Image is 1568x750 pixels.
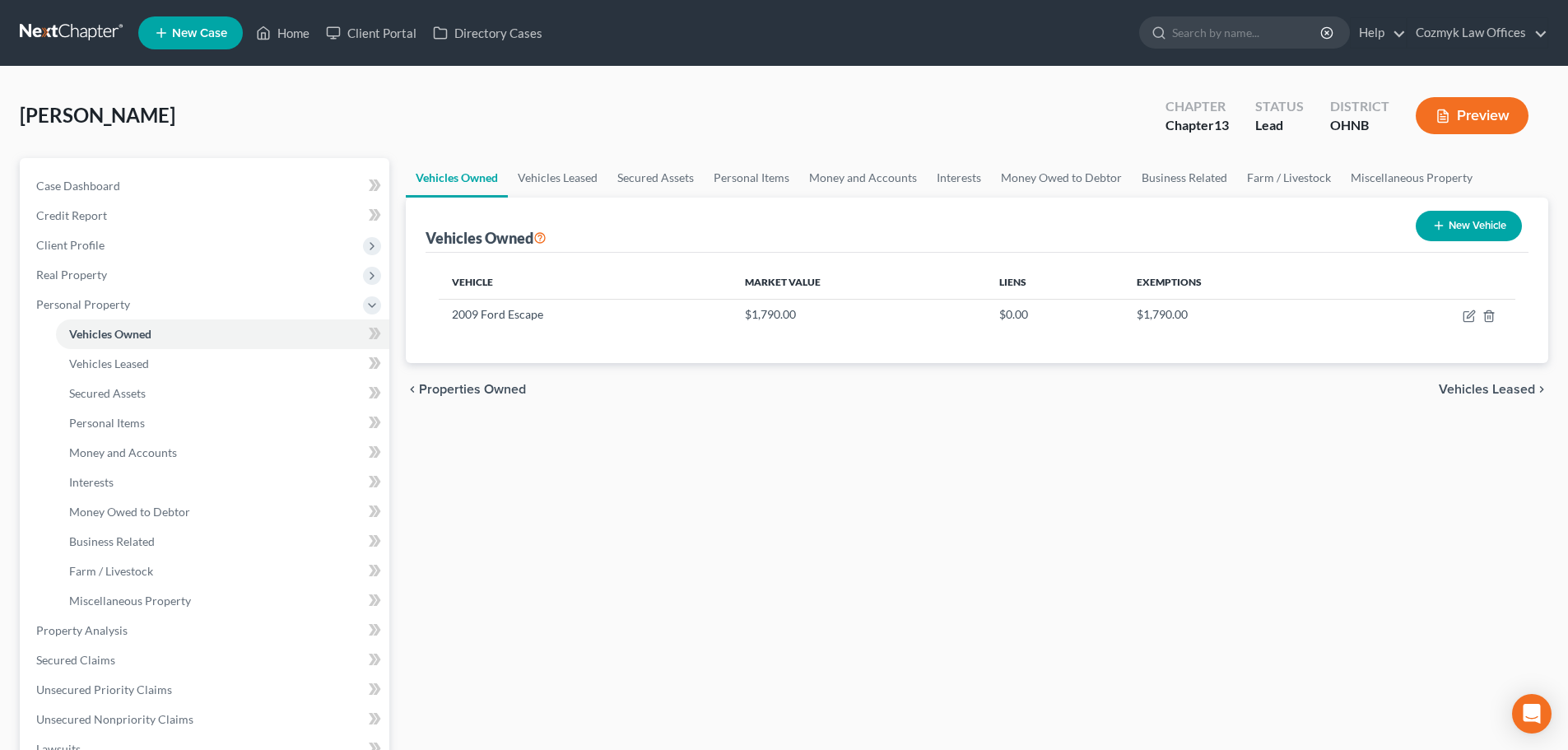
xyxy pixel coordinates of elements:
td: $1,790.00 [732,299,986,330]
span: Unsecured Nonpriority Claims [36,712,193,726]
a: Farm / Livestock [56,557,389,586]
span: Case Dashboard [36,179,120,193]
div: Lead [1255,116,1304,135]
i: chevron_right [1535,383,1548,396]
span: Unsecured Priority Claims [36,682,172,696]
a: Home [248,18,318,48]
span: Personal Items [69,416,145,430]
td: 2009 Ford Escape [439,299,732,330]
a: Property Analysis [23,616,389,645]
th: Liens [986,266,1124,299]
th: Exemptions [1124,266,1351,299]
span: New Case [172,27,227,40]
span: Properties Owned [419,383,526,396]
td: $1,790.00 [1124,299,1351,330]
div: District [1330,97,1389,116]
span: Real Property [36,268,107,282]
div: Status [1255,97,1304,116]
a: Interests [927,158,991,198]
th: Market Value [732,266,986,299]
a: Secured Assets [56,379,389,408]
i: chevron_left [406,383,419,396]
span: Business Related [69,534,155,548]
a: Unsecured Nonpriority Claims [23,705,389,734]
td: $0.00 [986,299,1124,330]
a: Unsecured Priority Claims [23,675,389,705]
a: Money and Accounts [56,438,389,468]
a: Secured Assets [607,158,704,198]
div: Vehicles Owned [426,228,547,248]
span: Vehicles Owned [69,327,151,341]
button: Preview [1416,97,1528,134]
a: Personal Items [704,158,799,198]
a: Business Related [56,527,389,557]
th: Vehicle [439,266,732,299]
span: Miscellaneous Property [69,594,191,608]
a: Vehicles Owned [406,158,508,198]
input: Search by name... [1172,17,1323,48]
a: Interests [56,468,389,497]
span: Money Owed to Debtor [69,505,190,519]
div: Chapter [1166,97,1229,116]
span: Client Profile [36,238,105,252]
span: Credit Report [36,208,107,222]
span: Personal Property [36,297,130,311]
span: Secured Claims [36,653,115,667]
div: Chapter [1166,116,1229,135]
span: Money and Accounts [69,445,177,459]
span: Property Analysis [36,623,128,637]
div: OHNB [1330,116,1389,135]
a: Personal Items [56,408,389,438]
a: Vehicles Leased [56,349,389,379]
div: Open Intercom Messenger [1512,694,1552,734]
span: [PERSON_NAME] [20,103,175,127]
a: Business Related [1132,158,1237,198]
span: Vehicles Leased [69,356,149,370]
a: Help [1351,18,1406,48]
a: Credit Report [23,201,389,231]
a: Money Owed to Debtor [56,497,389,527]
button: chevron_left Properties Owned [406,383,526,396]
a: Miscellaneous Property [1341,158,1482,198]
button: Vehicles Leased chevron_right [1439,383,1548,396]
a: Money Owed to Debtor [991,158,1132,198]
span: Vehicles Leased [1439,383,1535,396]
a: Client Portal [318,18,425,48]
span: Farm / Livestock [69,564,153,578]
a: Cozmyk Law Offices [1407,18,1547,48]
button: New Vehicle [1416,211,1522,241]
a: Case Dashboard [23,171,389,201]
a: Directory Cases [425,18,551,48]
a: Farm / Livestock [1237,158,1341,198]
a: Miscellaneous Property [56,586,389,616]
span: Secured Assets [69,386,146,400]
a: Vehicles Leased [508,158,607,198]
span: 13 [1214,117,1229,133]
a: Secured Claims [23,645,389,675]
span: Interests [69,475,114,489]
a: Money and Accounts [799,158,927,198]
a: Vehicles Owned [56,319,389,349]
